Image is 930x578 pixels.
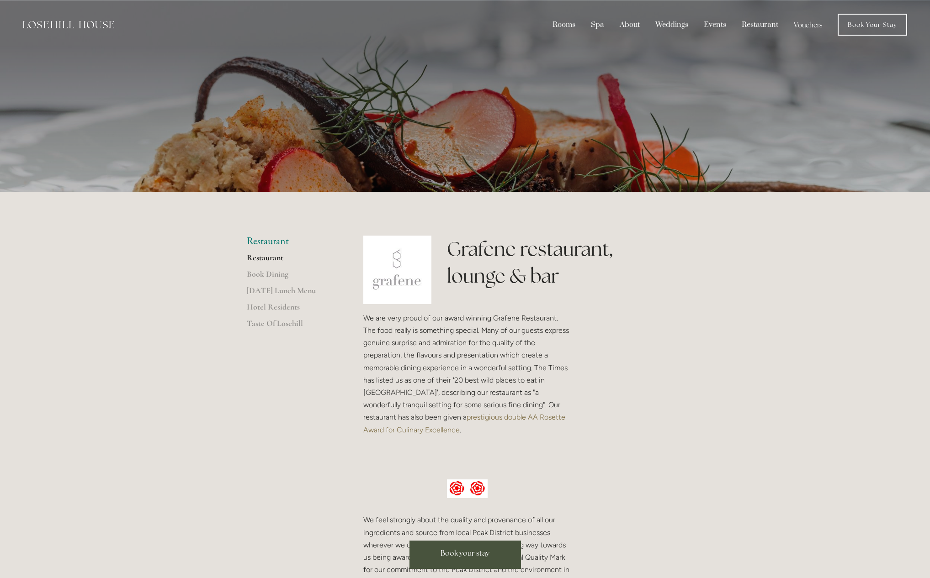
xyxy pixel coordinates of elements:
[787,16,829,33] a: Vouchers
[247,285,334,302] a: [DATE] Lunch Menu
[613,16,647,33] div: About
[247,318,334,335] a: Taste Of Losehill
[409,541,521,569] a: Book your stay
[247,252,334,269] a: Restaurant
[23,21,114,28] img: Losehill House
[735,16,785,33] div: Restaurant
[363,236,432,304] img: grafene.jpg
[363,413,567,434] a: prestigious double AA Rosette Award for Culinary Excellence
[697,16,733,33] div: Events
[247,302,334,318] a: Hotel Residents
[648,16,695,33] div: Weddings
[546,16,582,33] div: Rooms
[247,236,334,247] li: Restaurant
[447,236,683,289] h1: Grafene restaurant, lounge & bar
[441,548,489,558] span: Book your stay
[838,14,907,36] a: Book Your Stay
[447,479,488,499] img: AA culinary excellence.jpg
[584,16,611,33] div: Spa
[363,312,572,436] p: We are very proud of our award winning Grafene Restaurant. The food really is something special. ...
[247,269,334,285] a: Book Dining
